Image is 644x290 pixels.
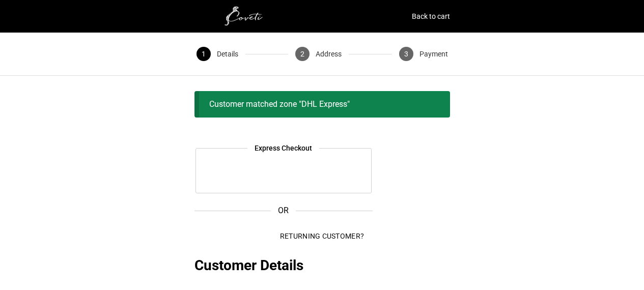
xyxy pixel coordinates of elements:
[189,33,245,75] button: 1 Details
[399,47,413,61] span: 3
[194,255,450,276] h2: Customer Details
[194,91,450,118] div: Customer matched zone "DHL Express"
[295,47,310,61] span: 2
[194,204,373,218] span: OR
[217,47,238,61] span: Details
[316,47,342,61] span: Address
[392,33,455,75] button: 3 Payment
[220,161,347,187] iframe: Secure express checkout frame
[247,141,319,155] legend: Express Checkout
[288,33,349,75] button: 2 Address
[197,47,211,61] span: 1
[419,47,448,61] span: Payment
[412,9,450,23] a: Back to cart
[194,6,296,26] img: white1.png
[272,225,372,247] button: Returning Customer?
